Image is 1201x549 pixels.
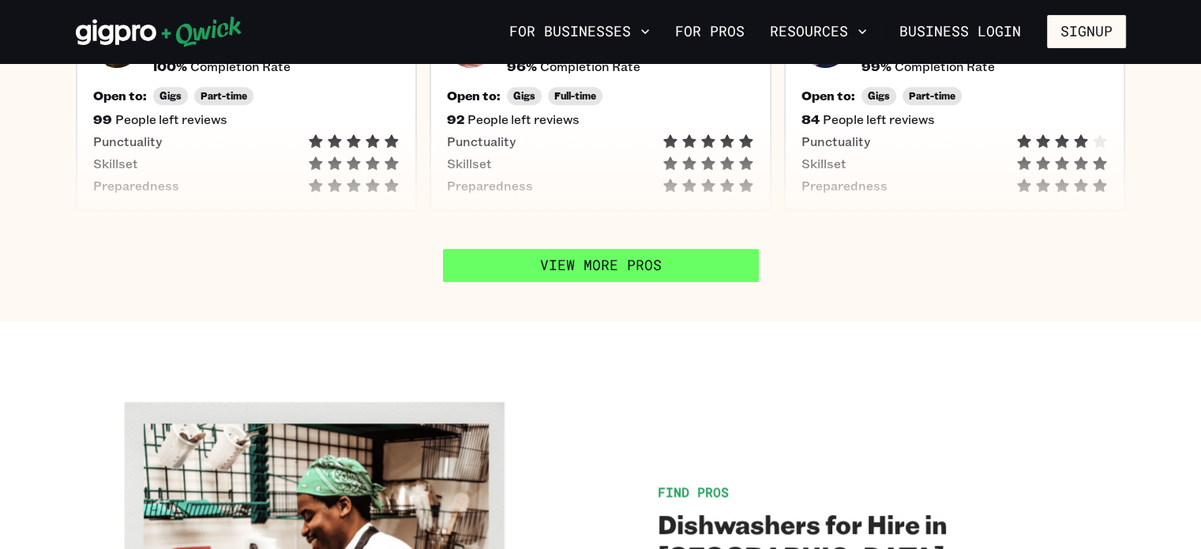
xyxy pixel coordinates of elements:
span: Skillset [93,156,138,171]
h5: 100 % [153,58,187,74]
span: Completion Rate [190,58,291,74]
span: People left reviews [823,111,935,127]
button: Resources [764,18,873,45]
span: Punctuality [447,133,516,149]
span: Completion Rate [540,58,640,74]
span: Punctuality [93,133,162,149]
span: Skillset [447,156,492,171]
a: Business Login [886,15,1034,48]
h5: 96 % [507,58,537,74]
span: Preparedness [447,178,533,194]
span: Skillset [801,156,846,171]
h5: Open to: [447,88,501,103]
span: Preparedness [801,178,888,194]
span: Part-time [909,90,955,102]
span: Full-time [554,90,596,102]
span: People left reviews [467,111,580,127]
a: For Pros [669,18,751,45]
button: Pro headshot[PERSON_NAME]4.8•83Gigs Worked$17/hr Avg. Rate99%Completion RateOpen to:GigsPart-time... [784,3,1126,211]
h5: 99 [93,111,112,127]
h5: 99 % [861,58,891,74]
span: Gigs [513,90,535,102]
a: View More Pros [443,249,759,282]
h5: Open to: [93,88,147,103]
button: Pro headshot[PERSON_NAME]4.7•87Gigs Worked$18/hr Avg. Rate96%Completion RateOpen to:GigsFull-time... [430,3,771,211]
span: Punctuality [801,133,870,149]
button: Pro headshot[PERSON_NAME]5.0•99Gigs Worked$20/hr Avg. Rate100%Completion RateOpen to:GigsPart-tim... [76,3,418,211]
h5: 84 [801,111,820,127]
span: People left reviews [115,111,227,127]
h5: Open to: [801,88,855,103]
span: Find Pros [658,483,729,500]
h5: 92 [447,111,464,127]
span: Part-time [201,90,247,102]
span: Preparedness [93,178,179,194]
button: For Businesses [503,18,656,45]
button: Signup [1047,15,1126,48]
span: Gigs [160,90,182,102]
span: Gigs [868,90,890,102]
span: Completion Rate [895,58,995,74]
